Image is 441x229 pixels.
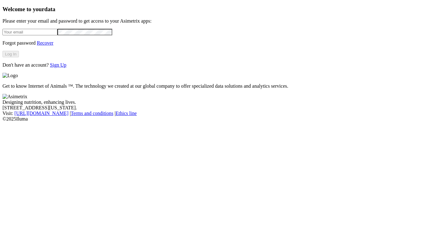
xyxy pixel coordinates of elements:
[2,94,27,99] img: Asimetrix
[2,18,439,24] p: Please enter your email and password to get access to your Asimetrix apps:
[2,105,439,111] div: [STREET_ADDRESS][US_STATE].
[2,29,57,35] input: Your email
[116,111,137,116] a: Ethics line
[2,73,18,78] img: Logo
[2,62,439,68] p: Don't have an account?
[2,116,439,122] div: © 2025 Iluma
[2,83,439,89] p: Get to know Internet of Animals ™. The technology we created at our global company to offer speci...
[2,99,439,105] div: Designing nutrition, enhancing lives.
[2,6,439,13] h3: Welcome to your
[37,40,53,46] a: Recover
[71,111,114,116] a: Terms and conditions
[44,6,55,12] span: data
[2,40,439,46] p: Forgot password
[15,111,69,116] a: [URL][DOMAIN_NAME]
[2,51,19,57] button: Log In
[2,111,439,116] div: Visit : | |
[50,62,66,68] a: Sign Up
